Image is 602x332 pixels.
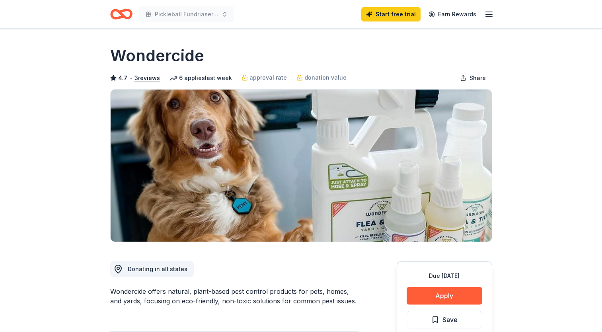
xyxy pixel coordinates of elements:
[110,45,204,67] h1: Wondercide
[111,90,492,242] img: Image for Wondercide
[407,287,482,305] button: Apply
[110,287,358,306] div: Wondercide offers natural, plant-based pest control products for pets, homes, and yards, focusing...
[442,314,458,325] span: Save
[304,73,347,82] span: donation value
[155,10,218,19] span: Pickleball Fundriaser Raffle Ticket Form
[470,73,486,83] span: Share
[134,73,160,83] button: 3reviews
[407,311,482,328] button: Save
[361,7,421,21] a: Start free trial
[129,75,132,81] span: •
[128,266,187,272] span: Donating in all states
[424,7,481,21] a: Earn Rewards
[242,73,287,82] a: approval rate
[296,73,347,82] a: donation value
[110,5,132,23] a: Home
[139,6,234,22] button: Pickleball Fundriaser Raffle Ticket Form
[118,73,127,83] span: 4.7
[169,73,232,83] div: 6 applies last week
[407,271,482,281] div: Due [DATE]
[454,70,492,86] button: Share
[249,73,287,82] span: approval rate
